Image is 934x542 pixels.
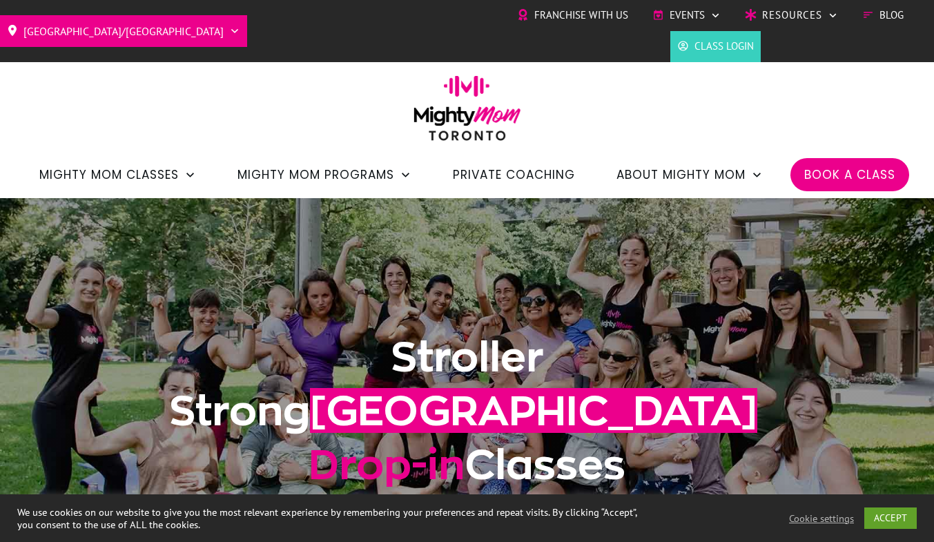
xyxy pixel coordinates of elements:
[39,163,179,186] span: Mighty Mom Classes
[762,5,822,26] span: Resources
[864,507,917,529] a: ACCEPT
[310,388,757,433] span: [GEOGRAPHIC_DATA]
[616,163,746,186] span: About Mighty Mom
[616,163,763,186] a: About Mighty Mom
[677,36,754,57] a: Class Login
[237,163,411,186] a: Mighty Mom Programs
[652,5,721,26] a: Events
[534,5,628,26] span: Franchise with Us
[453,163,575,186] a: Private Coaching
[745,5,838,26] a: Resources
[309,442,465,487] span: Drop-in
[694,36,754,57] span: Class Login
[237,163,394,186] span: Mighty Mom Programs
[789,512,854,525] a: Cookie settings
[95,330,839,508] h1: Stroller Strong Classes
[39,163,196,186] a: Mighty Mom Classes
[879,5,904,26] span: Blog
[670,5,705,26] span: Events
[804,163,895,186] a: Book a Class
[17,506,647,531] div: We use cookies on our website to give you the most relevant experience by remembering your prefer...
[407,75,528,151] img: mightymom-logo-toronto
[7,20,240,42] a: [GEOGRAPHIC_DATA]/[GEOGRAPHIC_DATA]
[23,20,224,42] span: [GEOGRAPHIC_DATA]/[GEOGRAPHIC_DATA]
[517,5,628,26] a: Franchise with Us
[862,5,904,26] a: Blog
